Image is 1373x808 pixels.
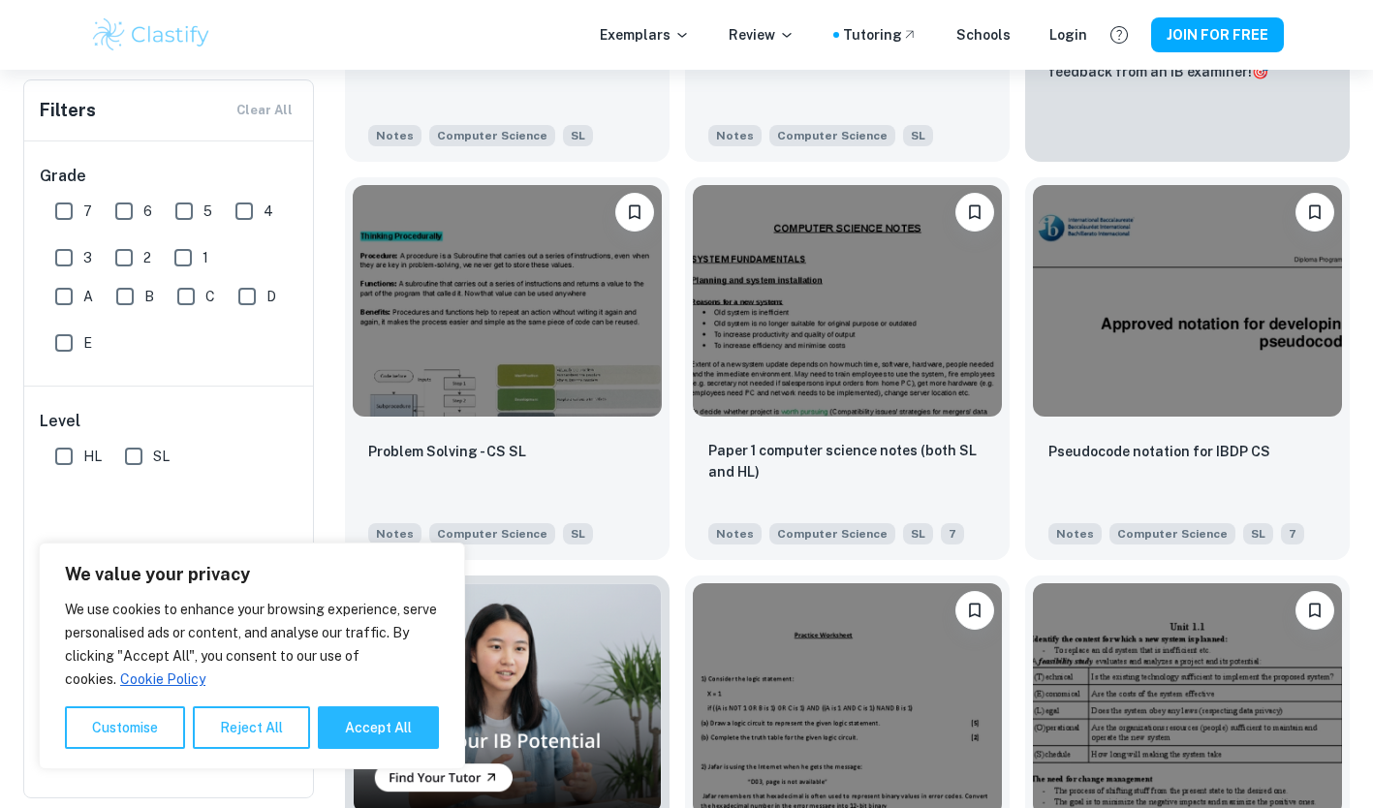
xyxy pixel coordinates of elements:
img: Clastify logo [90,16,213,54]
button: Please log in to bookmark exemplars [1295,591,1334,630]
p: We value your privacy [65,563,439,586]
img: Computer Science Notes example thumbnail: Pseudocode notation for IBDP CS [1033,185,1342,417]
img: Computer Science Notes example thumbnail: Paper 1 computer science notes (both SL [693,185,1002,417]
button: Help and Feedback [1103,18,1136,51]
p: Review [729,24,795,46]
span: SL [903,523,933,544]
span: B [144,286,154,307]
h6: Filters [40,97,96,124]
span: SL [153,446,170,467]
span: A [83,286,93,307]
span: SL [903,125,933,146]
p: Pseudocode notation for IBDP CS [1048,441,1270,462]
p: Paper 1 computer science notes (both SL and HL) [708,440,986,482]
span: 🎯 [1252,64,1268,79]
span: 6 [143,201,152,222]
span: Notes [1048,523,1102,544]
button: Please log in to bookmark exemplars [1295,193,1334,232]
a: Schools [956,24,1011,46]
button: Please log in to bookmark exemplars [615,193,654,232]
span: Notes [368,125,421,146]
div: We value your privacy [39,543,465,769]
span: Computer Science [769,125,895,146]
img: Computer Science Notes example thumbnail: Problem Solving - CS SL [353,185,662,417]
span: 5 [203,201,212,222]
p: Problem Solving - CS SL [368,441,526,462]
p: Exemplars [600,24,690,46]
span: SL [563,523,593,544]
a: Tutoring [843,24,918,46]
span: 4 [264,201,273,222]
span: Computer Science [429,125,555,146]
button: Please log in to bookmark exemplars [955,591,994,630]
a: Cookie Policy [119,670,206,688]
span: 7 [1281,523,1304,544]
span: 7 [83,201,92,222]
span: HL [83,446,102,467]
span: 1 [203,247,208,268]
button: JOIN FOR FREE [1151,17,1284,52]
span: E [83,332,92,354]
p: We use cookies to enhance your browsing experience, serve personalised ads or content, and analys... [65,598,439,691]
a: Please log in to bookmark exemplarsPseudocode notation for IBDP CSNotesComputer ScienceSL7 [1025,177,1350,560]
span: Notes [708,523,762,544]
a: Login [1049,24,1087,46]
button: Please log in to bookmark exemplars [955,193,994,232]
span: C [205,286,215,307]
a: Please log in to bookmark exemplarsPaper 1 computer science notes (both SL and HL) NotesComputer ... [685,177,1010,560]
button: Accept All [318,706,439,749]
h6: Grade [40,165,299,188]
span: 3 [83,247,92,268]
span: Computer Science [769,523,895,544]
span: SL [563,125,593,146]
button: Reject All [193,706,310,749]
button: Customise [65,706,185,749]
span: 2 [143,247,151,268]
span: Notes [708,125,762,146]
span: D [266,286,276,307]
a: Please log in to bookmark exemplarsProblem Solving - CS SLNotesComputer ScienceSL [345,177,670,560]
span: SL [1243,523,1273,544]
h6: Level [40,410,299,433]
span: Computer Science [1109,523,1235,544]
span: Computer Science [429,523,555,544]
span: 7 [941,523,964,544]
span: Notes [368,523,421,544]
